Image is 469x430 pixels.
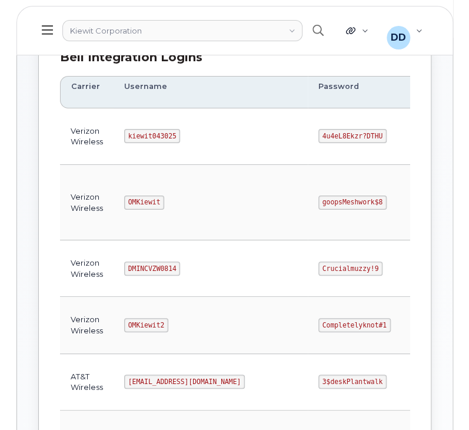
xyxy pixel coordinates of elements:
code: OMKiewit2 [114,318,158,332]
code: 4u4eL8Ekzr?DTHU [308,129,376,143]
code: 3$deskPlantwalk [308,375,376,389]
td: Verizon Wireless [49,240,103,297]
th: Password [297,76,411,108]
iframe: Messenger Launcher [397,379,440,421]
th: Username [103,76,297,108]
div: Quicklinks [327,19,365,42]
code: goopsMeshwork$8 [308,196,376,210]
td: Verizon Wireless [49,297,103,353]
span: DD [380,31,395,45]
code: [EMAIL_ADDRESS][DOMAIN_NAME] [114,375,234,389]
td: Verizon Wireless [49,165,103,240]
div: Bell Integration Logins [49,49,399,66]
code: DMINCVZW0814 [114,262,169,276]
code: Completelyknot#1 [308,318,380,332]
th: Carrier [49,76,103,108]
a: Kiewit Corporation [52,20,292,41]
code: kiewit043025 [114,129,169,143]
code: Crucialmuzzy!9 [308,262,372,276]
td: AT&T Wireless [49,354,103,411]
div: David Davis [368,19,420,42]
code: OMKiewit [114,196,154,210]
td: Verizon Wireless [49,108,103,165]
